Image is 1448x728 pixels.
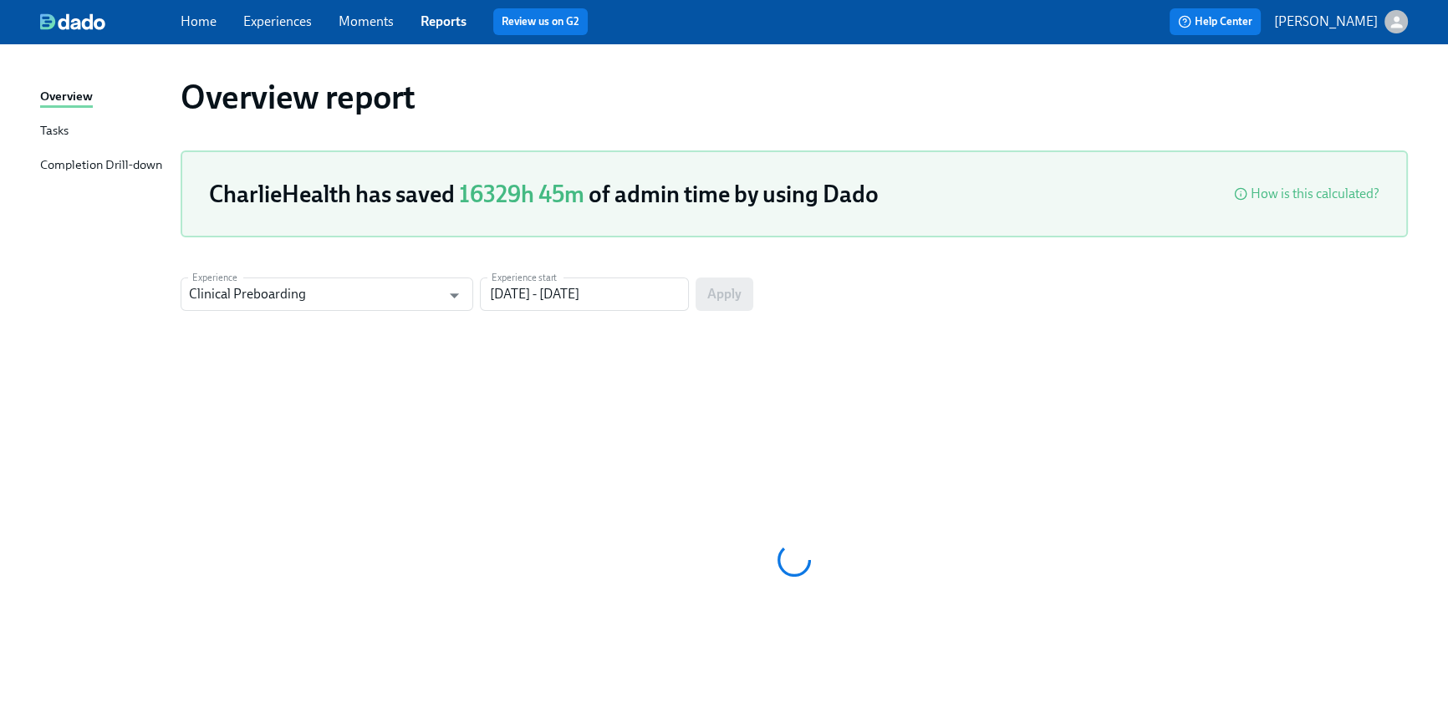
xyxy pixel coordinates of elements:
[40,13,105,30] img: dado
[339,13,394,29] a: Moments
[1170,8,1261,35] button: Help Center
[243,13,312,29] a: Experiences
[40,155,167,176] a: Completion Drill-down
[493,8,588,35] button: Review us on G2
[40,13,181,30] a: dado
[1251,185,1379,203] div: How is this calculated?
[1274,13,1378,31] p: [PERSON_NAME]
[40,121,167,142] a: Tasks
[40,121,69,142] div: Tasks
[459,180,584,208] span: 16329h 45m
[441,283,467,308] button: Open
[40,155,162,176] div: Completion Drill-down
[1178,13,1252,30] span: Help Center
[209,179,879,209] h3: CharlieHealth has saved of admin time by using Dado
[1274,10,1408,33] button: [PERSON_NAME]
[40,87,93,108] div: Overview
[181,13,217,29] a: Home
[40,87,167,108] a: Overview
[421,13,467,29] a: Reports
[181,77,416,117] h1: Overview report
[502,13,579,30] a: Review us on G2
